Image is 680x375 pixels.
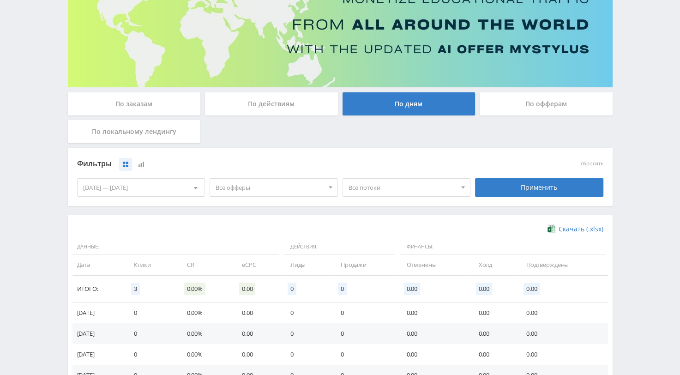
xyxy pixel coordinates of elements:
[178,302,233,323] td: 0.00%
[233,344,281,365] td: 0.00
[469,254,517,275] td: Холд
[469,302,517,323] td: 0.00
[331,323,397,344] td: 0
[184,283,205,295] span: 0.00%
[72,302,125,323] td: [DATE]
[125,254,178,275] td: Клики
[400,239,606,255] span: Финансы:
[469,323,517,344] td: 0.00
[349,179,457,196] span: Все потоки
[476,283,492,295] span: 0.00
[125,323,178,344] td: 0
[517,344,608,365] td: 0.00
[343,92,475,115] div: По дням
[331,344,397,365] td: 0
[68,120,201,143] div: По локальному лендингу
[404,283,420,295] span: 0.00
[72,323,125,344] td: [DATE]
[397,302,469,323] td: 0.00
[288,283,296,295] span: 0
[78,179,205,196] div: [DATE] — [DATE]
[216,179,324,196] span: Все офферы
[331,254,397,275] td: Продажи
[281,254,331,275] td: Лиды
[517,323,608,344] td: 0.00
[469,344,517,365] td: 0.00
[475,178,603,197] div: Применить
[125,344,178,365] td: 0
[178,254,233,275] td: CR
[68,92,201,115] div: По заказам
[559,225,603,233] span: Скачать (.xlsx)
[581,161,603,167] button: сбросить
[480,92,613,115] div: По офферам
[517,302,608,323] td: 0.00
[178,344,233,365] td: 0.00%
[524,283,540,295] span: 0.00
[233,323,281,344] td: 0.00
[131,283,140,295] span: 3
[72,254,125,275] td: Дата
[281,344,331,365] td: 0
[77,157,471,171] div: Фильтры
[397,323,469,344] td: 0.00
[205,92,338,115] div: По действиям
[397,254,469,275] td: Отменены
[338,283,347,295] span: 0
[517,254,608,275] td: Подтверждены
[281,323,331,344] td: 0
[281,302,331,323] td: 0
[239,283,255,295] span: 0.00
[331,302,397,323] td: 0
[125,302,178,323] td: 0
[283,239,395,255] span: Действия:
[397,344,469,365] td: 0.00
[548,224,555,233] img: xlsx
[72,276,125,302] td: Итого:
[233,302,281,323] td: 0.00
[72,239,279,255] span: Данные:
[178,323,233,344] td: 0.00%
[233,254,281,275] td: eCPC
[72,344,125,365] td: [DATE]
[548,224,603,234] a: Скачать (.xlsx)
